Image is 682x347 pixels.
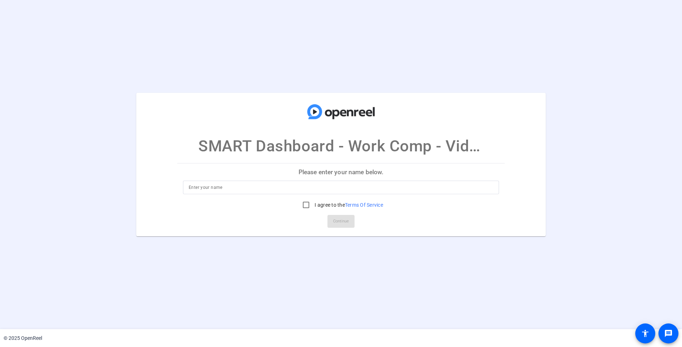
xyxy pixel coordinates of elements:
[189,183,493,192] input: Enter your name
[198,134,484,158] p: SMART Dashboard - Work Comp - Video Demo
[4,335,42,342] div: © 2025 OpenReel
[177,164,505,181] p: Please enter your name below.
[305,100,377,124] img: company-logo
[345,202,383,208] a: Terms Of Service
[664,329,673,338] mat-icon: message
[313,201,383,208] label: I agree to the
[641,329,650,338] mat-icon: accessibility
